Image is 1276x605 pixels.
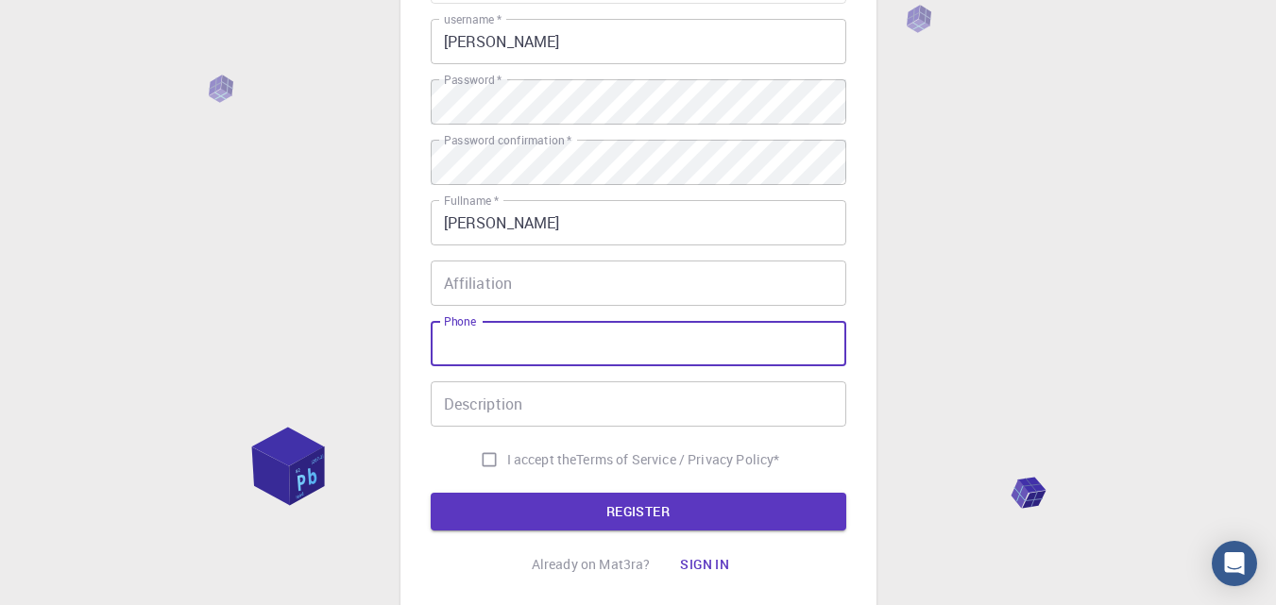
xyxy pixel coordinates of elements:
[444,132,571,148] label: Password confirmation
[507,450,577,469] span: I accept the
[1212,541,1257,586] div: Open Intercom Messenger
[431,493,846,530] button: REGISTER
[444,193,499,209] label: Fullname
[576,450,779,469] p: Terms of Service / Privacy Policy *
[444,313,476,329] label: Phone
[576,450,779,469] a: Terms of Service / Privacy Policy*
[665,546,744,583] button: Sign in
[444,72,502,88] label: Password
[532,555,651,574] p: Already on Mat3ra?
[444,11,502,27] label: username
